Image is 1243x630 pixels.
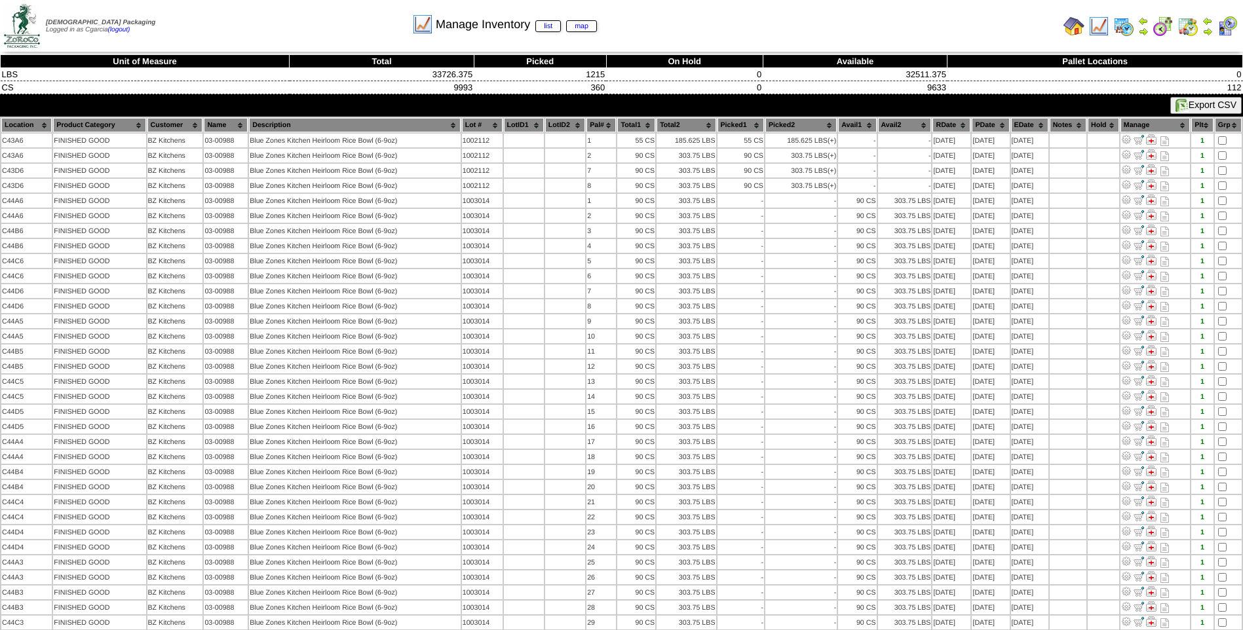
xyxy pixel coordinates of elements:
[717,239,764,253] td: -
[53,239,145,253] td: FINISHED GOOD
[1146,390,1157,401] img: Manage Hold
[1192,152,1213,160] div: 1
[717,164,764,177] td: 90 CS
[1160,227,1169,236] i: Note
[1011,209,1048,223] td: [DATE]
[1134,616,1144,627] img: Move
[147,149,203,162] td: BZ Kitchens
[972,224,1009,238] td: [DATE]
[1121,601,1132,612] img: Adjust
[204,224,248,238] td: 03-00988
[474,68,606,81] td: 1215
[249,194,461,208] td: Blue Zones Kitchen Heirloom Rice Bowl (6-9oz)
[1134,420,1144,431] img: Move
[1,194,52,208] td: C44A6
[1,118,52,132] th: Location
[586,149,616,162] td: 2
[838,179,876,193] td: -
[1121,134,1132,145] img: Adjust
[462,209,503,223] td: 1003014
[1146,179,1157,190] img: Manage Hold
[1011,118,1048,132] th: EDate
[1121,179,1132,190] img: Adjust
[566,20,597,32] a: map
[53,134,145,147] td: FINISHED GOOD
[878,194,932,208] td: 303.75 LBS
[932,118,970,132] th: RDate
[1146,195,1157,205] img: Manage Hold
[1121,390,1132,401] img: Adjust
[617,118,655,132] th: Total1
[1121,556,1132,566] img: Adjust
[249,179,461,193] td: Blue Zones Kitchen Heirloom Rice Bowl (6-9oz)
[1134,375,1144,386] img: Move
[1134,541,1144,551] img: Move
[947,55,1243,68] th: Pallet Locations
[1121,270,1132,280] img: Adjust
[763,68,947,81] td: 32511.375
[765,194,837,208] td: -
[972,209,1009,223] td: [DATE]
[717,118,764,132] th: Picked1
[947,81,1243,94] td: 112
[1088,16,1109,37] img: line_graph.gif
[1134,210,1144,220] img: Move
[147,194,203,208] td: BZ Kitchens
[204,149,248,162] td: 03-00988
[1146,240,1157,250] img: Manage Hold
[932,164,970,177] td: [DATE]
[1146,270,1157,280] img: Manage Hold
[765,149,837,162] td: 303.75 LBS
[474,81,606,94] td: 360
[1121,526,1132,536] img: Adjust
[1146,225,1157,235] img: Manage Hold
[932,224,970,238] td: [DATE]
[1,55,290,68] th: Unit of Measure
[1121,586,1132,597] img: Adjust
[249,209,461,223] td: Blue Zones Kitchen Heirloom Rice Bowl (6-9oz)
[1134,149,1144,160] img: Move
[657,194,716,208] td: 303.75 LBS
[462,134,503,147] td: 1002112
[765,118,837,132] th: Picked2
[1134,345,1144,356] img: Move
[46,19,155,33] span: Logged in as Cgarcia
[1146,601,1157,612] img: Manage Hold
[1146,134,1157,145] img: Manage Hold
[972,179,1009,193] td: [DATE]
[932,194,970,208] td: [DATE]
[765,209,837,223] td: -
[765,134,837,147] td: 185.625 LBS
[1121,496,1132,506] img: Adjust
[290,81,474,94] td: 9993
[1146,586,1157,597] img: Manage Hold
[1121,210,1132,220] img: Adjust
[1146,571,1157,582] img: Manage Hold
[1134,270,1144,280] img: Move
[1146,526,1157,536] img: Manage Hold
[147,118,203,132] th: Customer
[1,164,52,177] td: C43D6
[1146,496,1157,506] img: Manage Hold
[657,209,716,223] td: 303.75 LBS
[204,164,248,177] td: 03-00988
[1146,511,1157,521] img: Manage Hold
[1146,375,1157,386] img: Manage Hold
[606,81,763,94] td: 0
[932,149,970,162] td: [DATE]
[878,209,932,223] td: 303.75 LBS
[1192,167,1213,175] div: 1
[1,209,52,223] td: C44A6
[1146,149,1157,160] img: Manage Hold
[657,134,716,147] td: 185.625 LBS
[1153,16,1174,37] img: calendarblend.gif
[1011,164,1048,177] td: [DATE]
[1121,616,1132,627] img: Adjust
[947,68,1243,81] td: 0
[1176,99,1189,112] img: excel.gif
[53,194,145,208] td: FINISHED GOOD
[1063,16,1084,37] img: home.gif
[1,224,52,238] td: C44B6
[1192,182,1213,190] div: 1
[838,224,876,238] td: 90 CS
